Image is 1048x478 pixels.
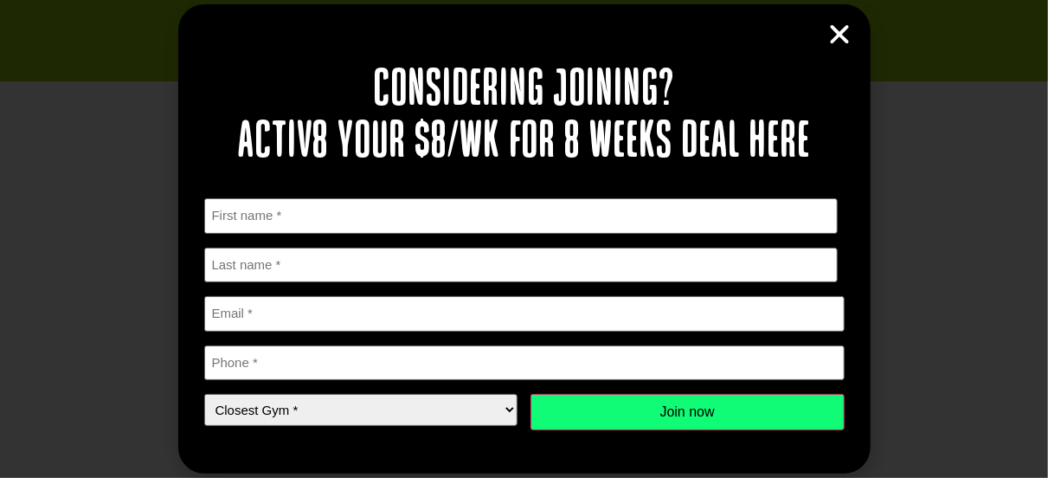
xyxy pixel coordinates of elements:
[530,394,845,430] input: Join now
[204,346,845,381] input: Phone *
[827,22,853,48] a: Close
[204,198,839,234] input: First name *
[204,65,845,169] h2: Considering joining? Activ8 your $8/wk for 8 weeks deal here
[204,296,845,332] input: Email *
[204,248,839,283] input: Last name *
